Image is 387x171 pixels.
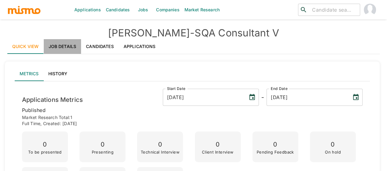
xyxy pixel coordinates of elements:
[310,6,357,14] input: Candidate search
[325,139,341,150] p: 0
[28,139,62,150] p: 0
[167,86,185,91] label: Start Date
[257,150,294,154] p: Pending Feedback
[246,91,258,103] button: Choose date, selected date is Aug 1, 2025
[7,39,44,54] a: Quick View
[81,39,119,54] a: Candidates
[15,66,43,81] button: Metrics
[7,5,41,14] img: logo
[28,150,62,154] p: To be presented
[364,4,376,16] img: Maia Reyes
[43,66,72,81] button: History
[141,150,180,154] p: Technical Interview
[163,89,244,106] input: MM/DD/YYYY
[202,150,233,154] p: Client Interview
[266,89,347,106] input: MM/DD/YYYY
[119,39,161,54] a: Applications
[22,95,83,105] h6: Applications Metrics
[22,114,363,121] p: Market Research Total: 1
[44,39,81,54] a: Job Details
[257,139,294,150] p: 0
[350,91,362,103] button: Choose date, selected date is Aug 27, 2025
[325,150,341,154] p: On hold
[202,139,233,150] p: 0
[271,86,287,91] label: End Date
[22,106,363,114] p: published
[15,66,370,81] div: lab API tabs example
[261,92,264,102] h6: -
[91,139,113,150] p: 0
[91,150,113,154] p: Presenting
[7,27,380,39] h4: [PERSON_NAME] - SQA Consultant V
[22,121,363,127] p: Full time , Created: [DATE]
[141,139,180,150] p: 0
